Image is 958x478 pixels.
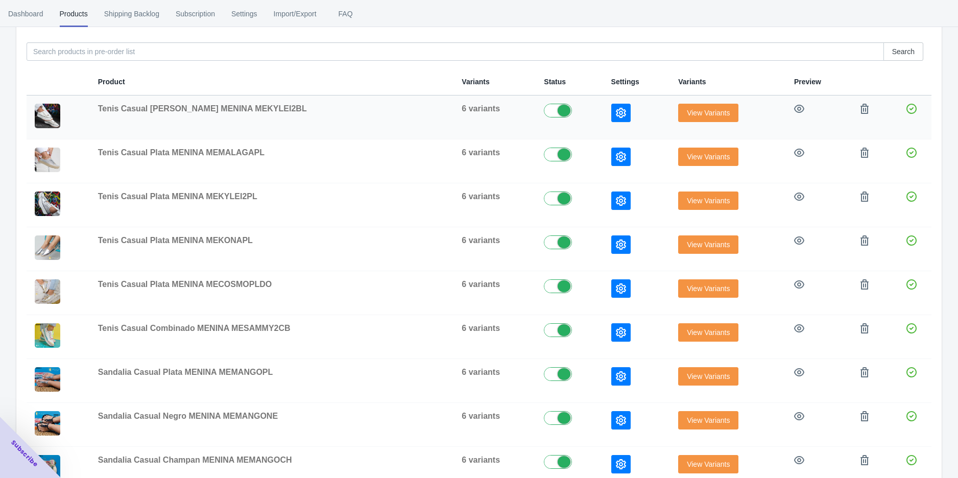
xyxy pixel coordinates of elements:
span: View Variants [687,416,730,424]
span: Variants [462,78,489,86]
span: Settings [231,1,257,27]
span: Subscribe [9,438,40,469]
button: View Variants [678,192,738,210]
span: Tenis Casual Plata MENINA MEKYLEI2PL [98,192,257,201]
span: View Variants [687,460,730,468]
button: View Variants [678,455,738,473]
img: ImagendeWhatsApp2025-09-09alas11.04.24_6f7e482e.jpg [35,192,60,216]
img: ImagendeWhatsApp2025-09-09alas11.04.24_bfc6cce0.jpg [35,104,60,128]
span: View Variants [687,328,730,337]
span: Shipping Backlog [104,1,159,27]
span: 6 variants [462,236,500,245]
span: Product [98,78,125,86]
button: View Variants [678,148,738,166]
input: Search products in pre-order list [27,42,884,61]
img: ImagendeWhatsApp2025-09-09alas11.25.27_868b7f24.jpg [35,411,60,436]
span: Sandalia Casual Champan MENINA MEMANGOCH [98,456,292,464]
span: 6 variants [462,324,500,332]
span: Tenis Casual [PERSON_NAME] MENINA MEKYLEI2BL [98,104,307,113]
span: View Variants [687,372,730,380]
span: Subscription [176,1,215,27]
button: View Variants [678,323,738,342]
span: 6 variants [462,456,500,464]
span: Variants [678,78,706,86]
span: 6 variants [462,412,500,420]
span: Import/Export [274,1,317,27]
span: 6 variants [462,148,500,157]
span: View Variants [687,153,730,161]
button: Search [883,42,923,61]
span: Preview [794,78,821,86]
span: View Variants [687,284,730,293]
button: View Variants [678,279,738,298]
span: 6 variants [462,192,500,201]
span: Settings [611,78,639,86]
span: 6 variants [462,104,500,113]
span: Tenis Casual Combinado MENINA MESAMMY2CB [98,324,291,332]
span: Status [544,78,566,86]
span: Search [892,47,915,56]
span: View Variants [687,109,730,117]
span: Tenis Casual Plata MENINA MECOSMOPLDO [98,280,272,289]
span: 6 variants [462,280,500,289]
span: View Variants [687,197,730,205]
button: View Variants [678,235,738,254]
span: Dashboard [8,1,43,27]
span: Sandalia Casual Plata MENINA MEMANGOPL [98,368,273,376]
span: View Variants [687,241,730,249]
img: ImagendeWhatsApp2025-09-09alas11.25.26_f67bfd25.jpg [35,367,60,392]
img: ImagendeWhatsApp2025-09-09alas11.12.56_fb14b457.jpg [35,235,60,260]
span: Tenis Casual Plata MENINA MEMALAGAPL [98,148,265,157]
button: View Variants [678,104,738,122]
span: Tenis Casual Plata MENINA MEKONAPL [98,236,253,245]
img: ImagendeWhatsApp2025-09-09alas11.11.07_f481ed24.jpg [35,279,60,304]
button: View Variants [678,367,738,386]
button: View Variants [678,411,738,429]
img: ImagendeWhatsApp2025-09-09alas11.13.48_df95e381.jpg [35,148,60,172]
span: Sandalia Casual Negro MENINA MEMANGONE [98,412,278,420]
img: ImagendeWhatsApp2025-09-09alas11.03.03_dcb8450d.jpg [35,323,60,348]
span: 6 variants [462,368,500,376]
span: Products [60,1,88,27]
span: FAQ [333,1,358,27]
